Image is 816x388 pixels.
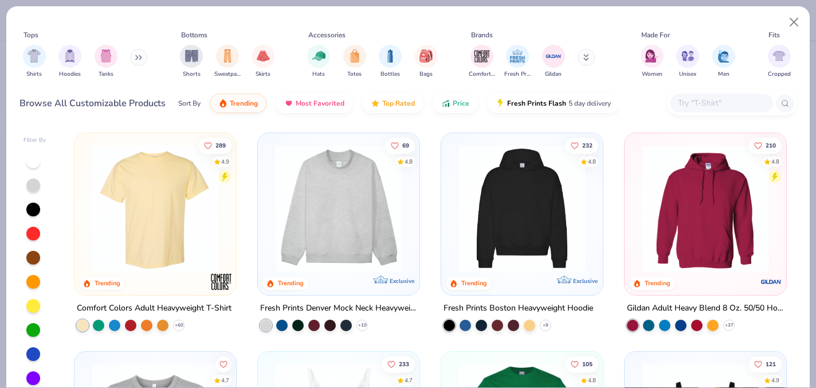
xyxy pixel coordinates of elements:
div: filter for Fresh Prints [504,45,531,79]
div: filter for Tanks [95,45,117,79]
span: Skirts [256,70,270,79]
input: Try "T-Shirt" [677,96,765,110]
span: Totes [347,70,362,79]
button: filter button [180,45,203,79]
img: Bags Image [419,49,432,63]
span: 105 [582,361,593,367]
div: Tops [23,30,38,40]
div: 4.7 [405,376,413,385]
button: Like [748,356,782,372]
div: Gildan Adult Heavy Blend 8 Oz. 50/50 Hooded Sweatshirt [627,301,784,316]
span: Hats [312,70,325,79]
div: 4.9 [771,376,779,385]
span: + 9 [543,322,548,329]
button: filter button [307,45,330,79]
span: 233 [399,361,409,367]
div: 4.7 [222,376,230,385]
div: filter for Women [641,45,664,79]
img: Sweatpants Image [221,49,234,63]
span: Gildan [545,70,562,79]
button: Like [565,137,598,153]
img: Comfort Colors Image [473,48,491,65]
span: + 10 [358,322,367,329]
button: Fresh Prints Flash5 day delivery [487,94,619,113]
img: Gildan logo [759,270,782,293]
span: Men [718,70,729,79]
button: filter button [712,45,735,79]
span: 210 [766,142,776,148]
button: filter button [641,45,664,79]
span: Shirts [26,70,42,79]
button: filter button [58,45,81,79]
span: Cropped [768,70,791,79]
button: Like [216,356,232,372]
button: filter button [379,45,402,79]
span: Tanks [99,70,113,79]
button: Like [199,137,232,153]
span: Bags [419,70,433,79]
div: filter for Men [712,45,735,79]
div: filter for Cropped [768,45,791,79]
img: Fresh Prints Image [509,48,526,65]
img: 91acfc32-fd48-4d6b-bdad-a4c1a30ac3fc [453,145,591,272]
button: filter button [95,45,117,79]
img: TopRated.gif [371,99,380,108]
span: Fresh Prints Flash [507,99,566,108]
span: Trending [230,99,258,108]
img: Skirts Image [257,49,270,63]
div: Bottoms [181,30,207,40]
img: f5d85501-0dbb-4ee4-b115-c08fa3845d83 [269,145,408,272]
img: Shirts Image [28,49,41,63]
button: Like [385,137,415,153]
span: + 60 [175,322,183,329]
button: Top Rated [362,94,423,113]
span: + 37 [724,322,733,329]
div: Fresh Prints Boston Heavyweight Hoodie [444,301,593,316]
div: Browse All Customizable Products [19,96,166,110]
span: Exclusive [573,277,598,285]
div: Made For [641,30,670,40]
button: Trending [210,94,266,113]
div: Brands [471,30,493,40]
div: filter for Gildan [542,45,565,79]
span: Fresh Prints [504,70,531,79]
img: Hats Image [312,49,325,63]
span: Bottles [380,70,400,79]
button: Price [433,94,478,113]
button: filter button [542,45,565,79]
button: filter button [252,45,274,79]
span: 5 day delivery [568,97,611,110]
div: Comfort Colors Adult Heavyweight T-Shirt [77,301,232,316]
span: Sweatpants [214,70,241,79]
span: 69 [402,142,409,148]
div: Accessories [308,30,346,40]
div: 4.8 [588,157,596,166]
img: flash.gif [496,99,505,108]
span: Exclusive [390,277,414,285]
button: Like [382,356,415,372]
img: d4a37e75-5f2b-4aef-9a6e-23330c63bbc0 [591,145,729,272]
div: filter for Shorts [180,45,203,79]
img: a90f7c54-8796-4cb2-9d6e-4e9644cfe0fe [408,145,547,272]
span: Unisex [679,70,696,79]
button: filter button [676,45,699,79]
button: filter button [23,45,46,79]
button: Close [783,11,805,33]
img: Men Image [717,49,730,63]
div: filter for Totes [343,45,366,79]
button: filter button [214,45,241,79]
span: Hoodies [59,70,81,79]
img: Tanks Image [100,49,112,63]
img: Hoodies Image [64,49,76,63]
span: Most Favorited [296,99,344,108]
div: filter for Hoodies [58,45,81,79]
div: filter for Unisex [676,45,699,79]
img: Shorts Image [185,49,198,63]
img: Cropped Image [772,49,786,63]
div: filter for Comfort Colors [469,45,495,79]
div: filter for Bottles [379,45,402,79]
span: Top Rated [382,99,415,108]
span: Shorts [183,70,201,79]
span: 289 [216,142,226,148]
button: filter button [504,45,531,79]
